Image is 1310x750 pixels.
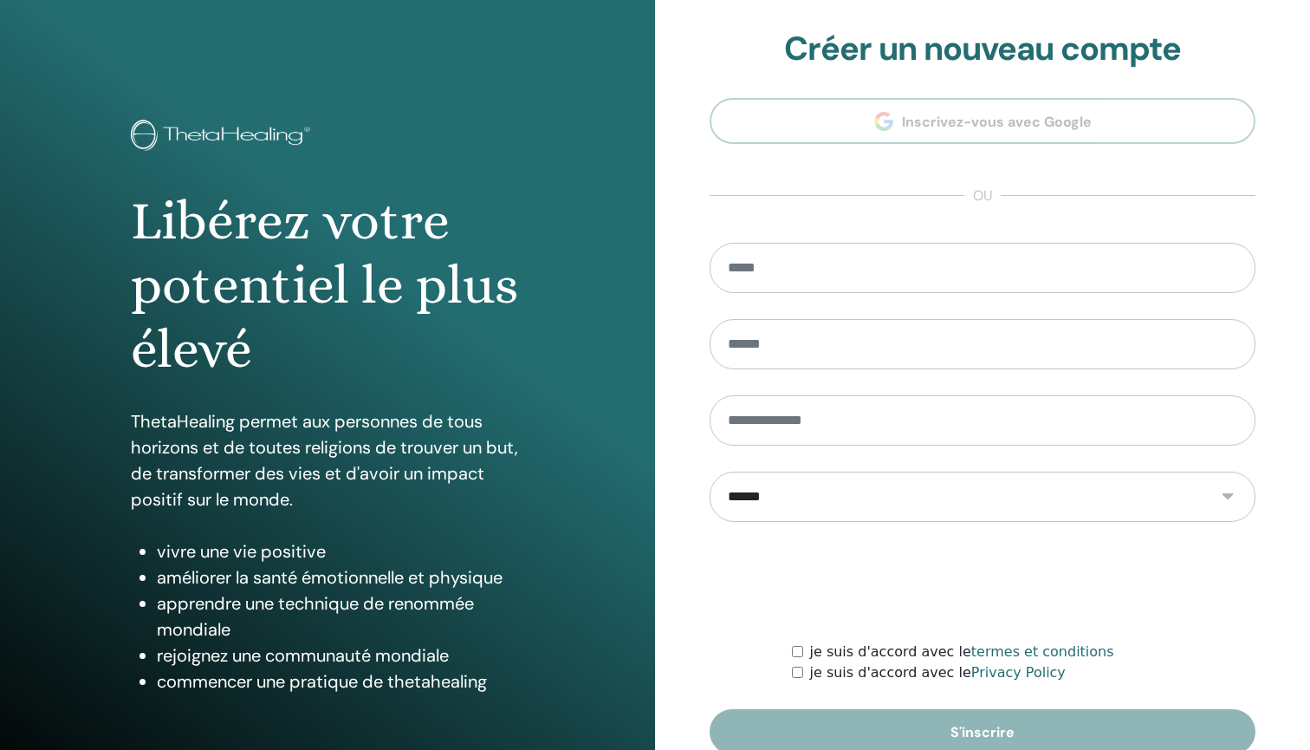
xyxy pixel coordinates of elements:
[971,643,1114,660] a: termes et conditions
[131,408,524,512] p: ThetaHealing permet aux personnes de tous horizons et de toutes religions de trouver un but, de t...
[710,29,1255,69] h2: Créer un nouveau compte
[157,590,524,642] li: apprendre une technique de renommée mondiale
[157,564,524,590] li: améliorer la santé émotionnelle et physique
[964,186,1001,206] span: ou
[971,664,1066,681] a: Privacy Policy
[851,548,1114,616] iframe: reCAPTCHA
[157,538,524,564] li: vivre une vie positive
[810,662,1066,683] label: je suis d'accord avec le
[157,668,524,695] li: commencer une pratique de thetahealing
[131,189,524,382] h1: Libérez votre potentiel le plus élevé
[810,642,1114,662] label: je suis d'accord avec le
[157,642,524,668] li: rejoignez une communauté mondiale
